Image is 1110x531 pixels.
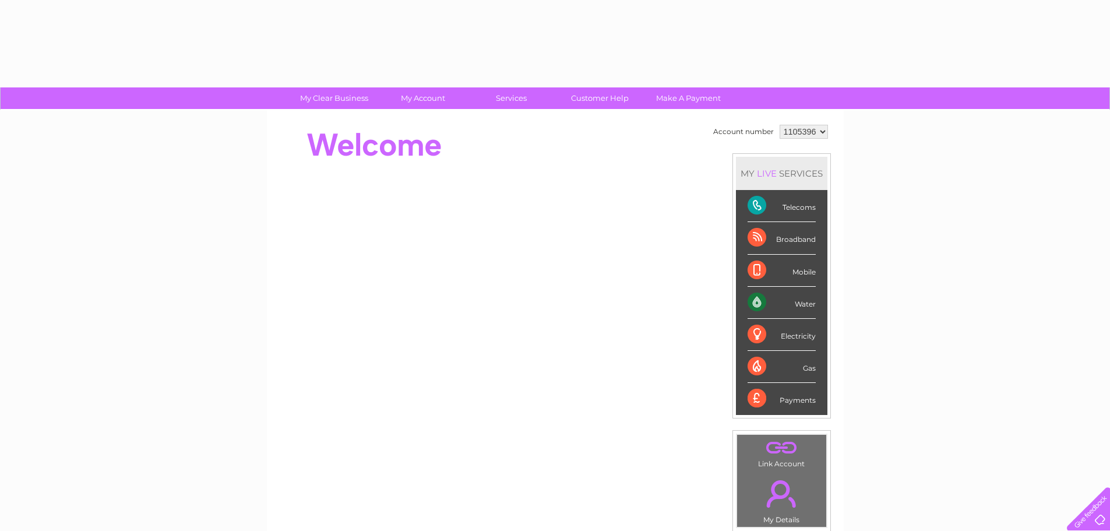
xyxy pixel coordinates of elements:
[286,87,382,109] a: My Clear Business
[748,190,816,222] div: Telecoms
[755,168,779,179] div: LIVE
[748,287,816,319] div: Water
[740,473,823,514] a: .
[710,122,777,142] td: Account number
[737,434,827,471] td: Link Account
[375,87,471,109] a: My Account
[463,87,559,109] a: Services
[748,351,816,383] div: Gas
[748,255,816,287] div: Mobile
[748,319,816,351] div: Electricity
[737,470,827,528] td: My Details
[748,383,816,414] div: Payments
[740,438,823,458] a: .
[736,157,827,190] div: MY SERVICES
[552,87,648,109] a: Customer Help
[640,87,737,109] a: Make A Payment
[748,222,816,254] div: Broadband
